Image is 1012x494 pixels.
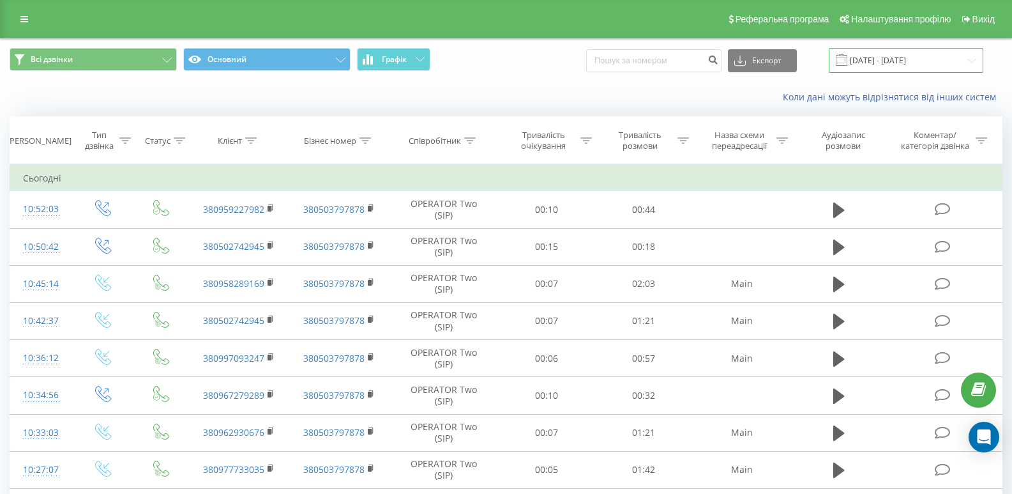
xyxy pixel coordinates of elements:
[23,309,59,334] div: 10:42:37
[303,277,365,289] a: 380503797878
[691,265,792,302] td: Main
[389,340,498,377] td: OPERATOR Two (SIP)
[498,340,595,377] td: 00:06
[728,49,797,72] button: Експорт
[595,377,692,414] td: 00:32
[23,458,59,482] div: 10:27:07
[969,422,999,452] div: Open Intercom Messenger
[389,302,498,339] td: OPERATOR Two (SIP)
[691,451,792,488] td: Main
[498,414,595,451] td: 00:07
[586,49,721,72] input: Пошук за номером
[595,265,692,302] td: 02:03
[203,314,264,327] a: 380502742945
[203,426,264,438] a: 380962930676
[510,130,577,151] div: Тривалість очікування
[31,54,73,65] span: Всі дзвінки
[595,302,692,339] td: 01:21
[203,240,264,252] a: 380502742945
[498,451,595,488] td: 00:05
[595,340,692,377] td: 00:57
[607,130,674,151] div: Тривалість розмови
[303,240,365,252] a: 380503797878
[804,130,882,151] div: Аудіозапис розмови
[389,451,498,488] td: OPERATOR Two (SIP)
[595,191,692,228] td: 00:44
[783,91,1002,103] a: Коли дані можуть відрізнятися вiд інших систем
[972,14,995,24] span: Вихід
[691,302,792,339] td: Main
[595,414,692,451] td: 01:21
[389,191,498,228] td: OPERATOR Two (SIP)
[595,451,692,488] td: 01:42
[303,389,365,401] a: 380503797878
[10,166,1002,191] td: Сьогодні
[736,14,829,24] span: Реферальна програма
[203,203,264,215] a: 380959227982
[7,135,72,146] div: [PERSON_NAME]
[303,426,365,438] a: 380503797878
[23,272,59,297] div: 10:45:14
[23,197,59,222] div: 10:52:03
[145,135,170,146] div: Статус
[409,135,461,146] div: Співробітник
[303,203,365,215] a: 380503797878
[203,389,264,401] a: 380967279289
[691,414,792,451] td: Main
[303,314,365,327] a: 380503797878
[23,421,59,445] div: 10:33:03
[705,130,773,151] div: Назва схеми переадресації
[382,55,407,64] span: Графік
[357,48,430,71] button: Графік
[389,377,498,414] td: OPERATOR Two (SIP)
[203,463,264,475] a: 380977733035
[304,135,356,146] div: Бізнес номер
[389,414,498,451] td: OPERATOR Two (SIP)
[203,277,264,289] a: 380958289169
[23,235,59,259] div: 10:50:42
[303,463,365,475] a: 380503797878
[851,14,951,24] span: Налаштування профілю
[203,352,264,364] a: 380997093247
[595,228,692,265] td: 00:18
[303,352,365,364] a: 380503797878
[389,265,498,302] td: OPERATOR Two (SIP)
[498,191,595,228] td: 00:10
[23,346,59,371] div: 10:36:12
[23,383,59,408] div: 10:34:56
[83,130,116,151] div: Тип дзвінка
[218,135,242,146] div: Клієнт
[498,377,595,414] td: 00:10
[498,265,595,302] td: 00:07
[498,302,595,339] td: 00:07
[691,340,792,377] td: Main
[498,228,595,265] td: 00:15
[183,48,351,71] button: Основний
[389,228,498,265] td: OPERATOR Two (SIP)
[10,48,177,71] button: Всі дзвінки
[898,130,972,151] div: Коментар/категорія дзвінка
